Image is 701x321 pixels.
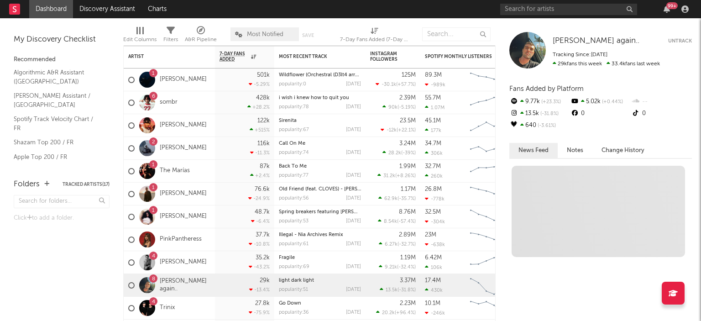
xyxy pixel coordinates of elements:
[279,232,343,237] a: Illegal - Nia Archives Remix
[425,287,443,293] div: 430k
[466,160,507,183] svg: Chart title
[160,258,207,266] a: [PERSON_NAME]
[553,61,660,67] span: 33.4k fans last week
[592,143,654,158] button: Change History
[247,32,283,37] span: Most Notified
[466,205,507,228] svg: Chart title
[249,81,270,87] div: -5.29 %
[401,186,416,192] div: 1.17M
[160,278,210,293] a: [PERSON_NAME] again..
[279,73,367,78] a: Wildflower (Orchestral (D3lt4 arrang.)
[425,255,442,261] div: 6.42M
[279,95,361,100] div: i wish i knew how to quit you
[346,82,361,87] div: [DATE]
[279,141,305,146] a: Call On Me
[279,187,361,192] div: Old Friend (feat. CLOVES) - KOPPY Remix
[509,143,558,158] button: News Feed
[249,287,270,293] div: -13.4 %
[382,310,395,316] span: 20.2k
[509,96,570,108] div: 9.77k
[466,114,507,137] svg: Chart title
[425,127,441,133] div: 177k
[370,51,402,62] div: Instagram Followers
[400,278,416,284] div: 3.37M
[570,96,631,108] div: 5.02k
[279,187,400,192] a: Old Friend (feat. CLOVES) - [PERSON_NAME] Remix
[248,195,270,201] div: -24.9 %
[422,27,491,41] input: Search...
[160,121,207,129] a: [PERSON_NAME]
[382,150,416,156] div: ( )
[279,232,361,237] div: Illegal - Nia Archives Remix
[260,278,270,284] div: 29k
[256,255,270,261] div: 35.2k
[553,61,602,67] span: 29k fans this week
[425,105,445,111] div: 1.07M
[387,128,397,133] span: -12k
[397,174,414,179] span: +8.26 %
[249,310,270,316] div: -75.9 %
[185,34,217,45] div: A&R Pipeline
[160,167,190,175] a: The Marías
[425,141,441,147] div: 34.7M
[388,105,398,110] span: 90k
[279,287,308,292] div: popularity: 51
[14,68,100,86] a: Algorithmic A&R Assistant ([GEOGRAPHIC_DATA])
[256,95,270,101] div: 428k
[399,163,416,169] div: 1.99M
[425,264,442,270] div: 106k
[668,37,692,46] button: Untrack
[403,151,414,156] span: -39 %
[279,54,347,59] div: Most Recent Track
[279,210,380,215] a: Spring breakers featuring [PERSON_NAME]
[279,278,361,283] div: light dark light
[279,255,361,260] div: Fragile
[163,34,178,45] div: Filters
[402,72,416,78] div: 125M
[160,304,175,312] a: Trinix
[382,82,396,87] span: -30.1k
[425,232,436,238] div: 23M
[400,118,416,124] div: 23.5M
[279,164,361,169] div: Back To Me
[346,287,361,292] div: [DATE]
[14,34,110,45] div: My Discovery Checklist
[400,255,416,261] div: 1.19M
[399,141,416,147] div: 3.24M
[398,265,414,270] span: -32.4 %
[466,91,507,114] svg: Chart title
[14,91,100,110] a: [PERSON_NAME] Assistant / [GEOGRAPHIC_DATA]
[379,264,416,270] div: ( )
[386,288,398,293] span: 13.5k
[160,76,207,84] a: [PERSON_NAME]
[383,174,395,179] span: 31.2k
[631,108,692,120] div: 0
[279,219,309,224] div: popularity: 53
[539,111,559,116] span: -31.8 %
[257,118,270,124] div: 122k
[346,173,361,178] div: [DATE]
[255,209,270,215] div: 48.7k
[279,242,309,247] div: popularity: 61
[466,297,507,320] svg: Chart title
[425,219,445,225] div: -304k
[425,300,440,306] div: 10.1M
[255,300,270,306] div: 27.8k
[376,310,416,316] div: ( )
[601,100,623,105] span: +0.44 %
[14,213,110,224] div: Click to add a folder.
[279,210,361,215] div: Spring breakers featuring kesha
[249,241,270,247] div: -10.8 %
[14,195,110,208] input: Search for folders...
[279,141,361,146] div: Call On Me
[257,141,270,147] div: 116k
[346,242,361,247] div: [DATE]
[399,105,414,110] span: -5.19 %
[279,82,306,87] div: popularity: 0
[163,23,178,49] div: Filters
[377,173,416,179] div: ( )
[631,96,692,108] div: --
[540,100,561,105] span: +23.3 %
[250,173,270,179] div: +2.4 %
[279,118,361,123] div: Sirenita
